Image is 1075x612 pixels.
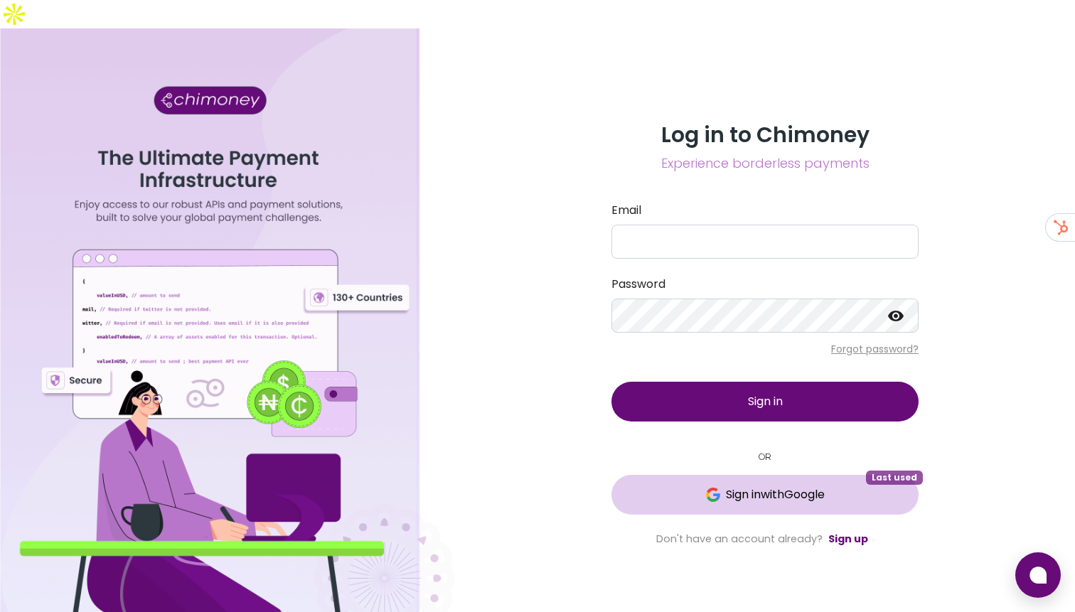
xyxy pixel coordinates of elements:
[611,342,919,356] p: Forgot password?
[611,450,919,463] small: OR
[1015,552,1061,598] button: Open chat window
[611,122,919,148] h3: Log in to Chimoney
[611,154,919,173] span: Experience borderless payments
[866,471,923,485] span: Last used
[706,488,720,502] img: Google
[611,276,919,293] label: Password
[611,475,919,515] button: GoogleSign inwithGoogleLast used
[611,382,919,422] button: Sign in
[726,486,825,503] span: Sign in with Google
[828,532,868,546] a: Sign up
[611,202,919,219] label: Email
[748,393,783,409] span: Sign in
[656,532,823,546] span: Don't have an account already?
